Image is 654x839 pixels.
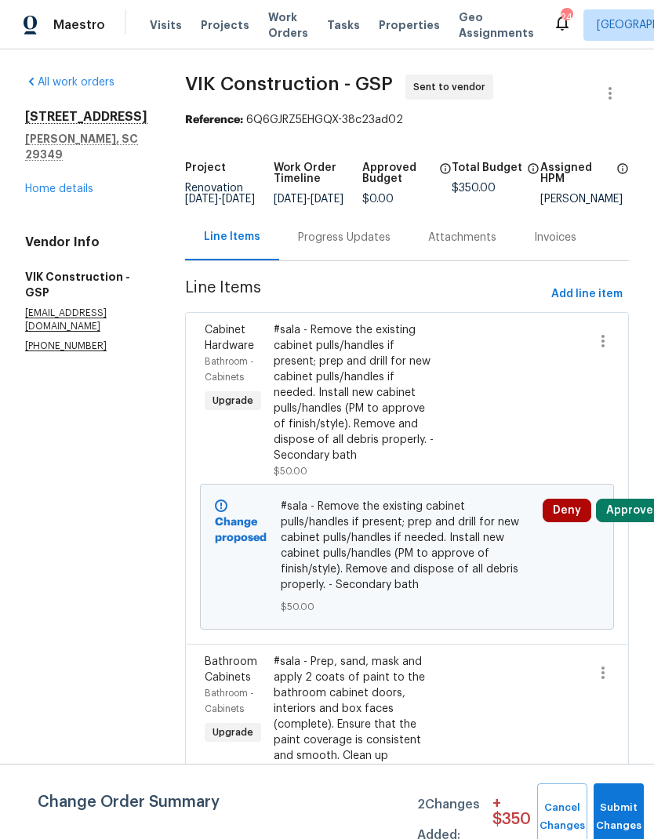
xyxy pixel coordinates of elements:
span: Upgrade [206,393,260,409]
span: The total cost of line items that have been approved by both Opendoor and the Trade Partner. This... [439,162,452,194]
div: #sala - Prep, sand, mask and apply 2 coats of paint to the bathroom cabinet doors, interiors and ... [274,654,437,811]
b: Change proposed [215,517,267,543]
div: Progress Updates [298,230,391,245]
h5: VIK Construction - GSP [25,269,147,300]
span: Renovation [185,183,255,205]
span: Sent to vendor [413,79,492,95]
div: 6Q6GJRZ5EHGQX-38c23ad02 [185,112,629,128]
span: - [185,194,255,205]
span: [DATE] [274,194,307,205]
h5: Approved Budget [362,162,434,184]
span: The hpm assigned to this work order. [616,162,629,194]
span: Cabinet Hardware [205,325,254,351]
span: Cancel Changes [545,799,580,835]
a: Home details [25,183,93,194]
span: Geo Assignments [459,9,534,41]
button: Deny [543,499,591,522]
span: #sala - Remove the existing cabinet pulls/handles if present; prep and drill for new cabinet pull... [281,499,534,593]
h5: Assigned HPM [540,162,612,184]
span: Bathroom - Cabinets [205,357,254,382]
span: Visits [150,17,182,33]
span: [DATE] [185,194,218,205]
button: Add line item [545,280,629,309]
div: [PERSON_NAME] [540,194,629,205]
span: Bathroom Cabinets [205,656,257,683]
span: Line Items [185,280,545,309]
span: VIK Construction - GSP [185,74,393,93]
span: $0.00 [362,194,394,205]
span: Submit Changes [601,799,636,835]
div: Invoices [534,230,576,245]
span: Maestro [53,17,105,33]
a: All work orders [25,77,114,88]
h5: Work Order Timeline [274,162,362,184]
span: Add line item [551,285,623,304]
span: [DATE] [222,194,255,205]
h5: Project [185,162,226,173]
span: $50.00 [274,467,307,476]
span: Projects [201,17,249,33]
span: Properties [379,17,440,33]
h4: Vendor Info [25,234,147,250]
div: Line Items [204,229,260,245]
span: $350.00 [452,183,496,194]
span: The total cost of line items that have been proposed by Opendoor. This sum includes line items th... [527,162,540,183]
div: Attachments [428,230,496,245]
span: Work Orders [268,9,308,41]
h5: Total Budget [452,162,522,173]
span: Tasks [327,20,360,31]
span: $50.00 [281,599,534,615]
span: Upgrade [206,725,260,740]
b: Reference: [185,114,243,125]
span: [DATE] [311,194,343,205]
span: - [274,194,343,205]
div: 24 [561,9,572,25]
div: #sala - Remove the existing cabinet pulls/handles if present; prep and drill for new cabinet pull... [274,322,437,463]
span: Bathroom - Cabinets [205,688,254,714]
